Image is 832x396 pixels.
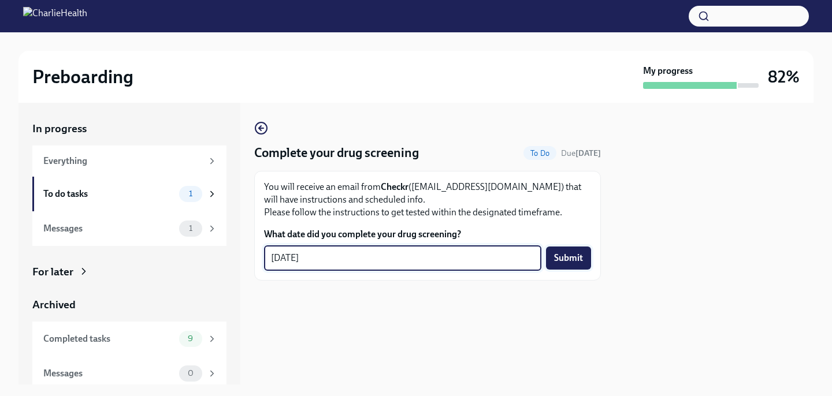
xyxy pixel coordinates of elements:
[381,181,408,192] strong: Checkr
[643,65,693,77] strong: My progress
[575,148,601,158] strong: [DATE]
[554,252,583,264] span: Submit
[264,181,591,219] p: You will receive an email from ([EMAIL_ADDRESS][DOMAIN_NAME]) that will have instructions and sch...
[32,297,226,312] a: Archived
[32,264,73,279] div: For later
[181,369,200,378] span: 0
[561,148,601,158] span: Due
[523,149,556,158] span: To Do
[264,228,591,241] label: What date did you complete your drug screening?
[32,211,226,246] a: Messages1
[182,224,199,233] span: 1
[32,177,226,211] a: To do tasks1
[32,356,226,391] a: Messages0
[32,65,133,88] h2: Preboarding
[32,322,226,356] a: Completed tasks9
[182,189,199,198] span: 1
[43,333,174,345] div: Completed tasks
[561,148,601,159] span: September 22nd, 2025 09:00
[23,7,87,25] img: CharlieHealth
[32,145,226,177] a: Everything
[768,66,800,87] h3: 82%
[254,144,419,162] h4: Complete your drug screening
[181,334,200,343] span: 9
[43,155,202,167] div: Everything
[32,121,226,136] a: In progress
[271,251,534,265] textarea: [DATE]
[32,264,226,279] a: For later
[43,367,174,380] div: Messages
[43,188,174,200] div: To do tasks
[546,246,591,270] button: Submit
[43,222,174,235] div: Messages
